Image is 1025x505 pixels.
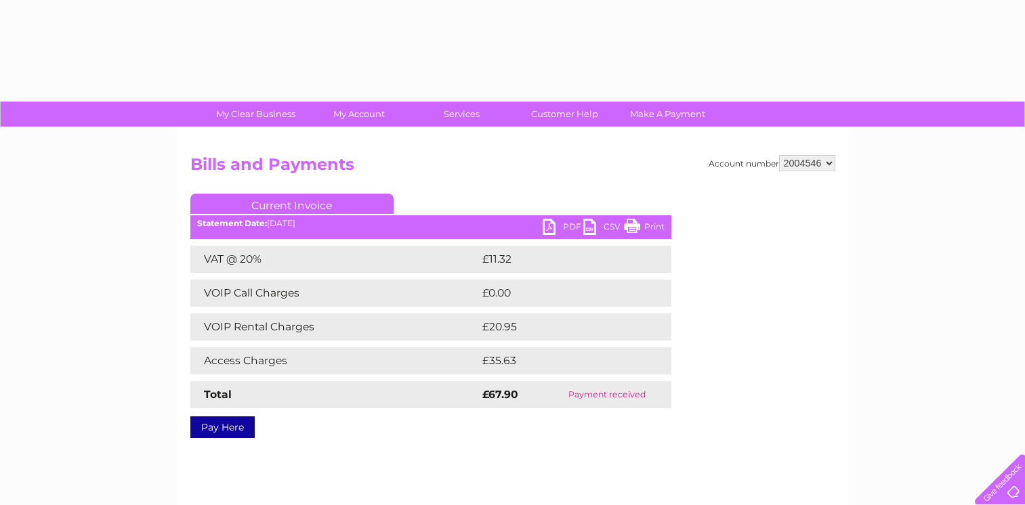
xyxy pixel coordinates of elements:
[543,219,583,238] a: PDF
[190,246,479,273] td: VAT @ 20%
[190,280,479,307] td: VOIP Call Charges
[197,218,267,228] b: Statement Date:
[190,347,479,374] td: Access Charges
[509,102,621,127] a: Customer Help
[612,102,724,127] a: Make A Payment
[479,313,644,341] td: £20.95
[190,155,835,181] h2: Bills and Payments
[624,219,665,238] a: Print
[583,219,624,238] a: CSV
[406,102,518,127] a: Services
[190,416,255,438] a: Pay Here
[190,313,479,341] td: VOIP Rental Charges
[543,381,671,408] td: Payment received
[709,155,835,171] div: Account number
[303,102,415,127] a: My Account
[479,280,640,307] td: £0.00
[479,246,641,273] td: £11.32
[190,194,394,214] a: Current Invoice
[190,219,671,228] div: [DATE]
[204,388,232,401] strong: Total
[479,347,644,374] td: £35.63
[482,388,518,401] strong: £67.90
[200,102,312,127] a: My Clear Business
